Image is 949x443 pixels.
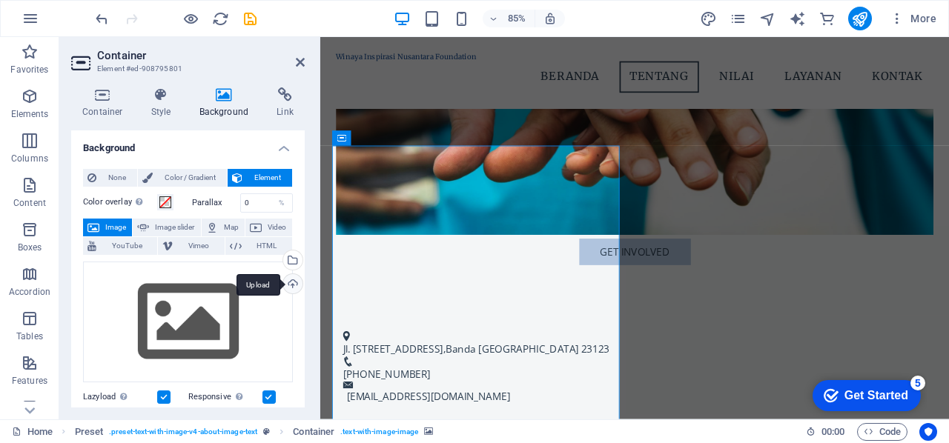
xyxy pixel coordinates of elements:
span: [PHONE_NUMBER] [27,389,130,405]
h3: Element #ed-908795801 [97,62,275,76]
i: Pages (Ctrl+Alt+S) [730,10,747,27]
h4: Style [140,87,188,119]
span: 00 00 [821,423,844,441]
span: HTML [246,237,288,255]
p: Boxes [18,242,42,253]
span: : [832,426,834,437]
button: YouTube [83,237,157,255]
span: Click to select. Double-click to edit [293,423,334,441]
span: Color / Gradient [157,169,222,187]
span: YouTube [101,237,153,255]
p: Tables [16,330,43,342]
p: Favorites [10,64,48,76]
span: Vimeo [177,237,219,255]
button: Element [228,169,292,187]
button: Image [83,219,132,236]
button: Color / Gradient [138,169,227,187]
span: . text-with-image-image [340,423,418,441]
button: publish [848,7,872,30]
span: Click to select. Double-click to edit [75,423,104,441]
a: [EMAIL_ADDRESS][DOMAIN_NAME] [31,415,223,431]
button: Code [857,423,907,441]
div: % [271,194,292,212]
span: Image slider [153,219,196,236]
i: AI Writer [789,10,806,27]
button: Usercentrics [919,423,937,441]
button: save [241,10,259,27]
a: Click to cancel selection. Double-click to open Pages [12,423,53,441]
button: More [884,7,942,30]
span: Image [104,219,128,236]
h4: Background [188,87,266,119]
h2: Container [97,49,305,62]
div: Get Started 5 items remaining, 0% complete [12,7,120,39]
span: None [101,169,133,187]
span: Map [222,219,240,236]
span: Jl. [STREET_ADDRESS] [27,359,145,376]
i: Reload page [212,10,229,27]
button: Image slider [133,219,200,236]
button: design [700,10,718,27]
button: 85% [483,10,535,27]
h6: 85% [505,10,529,27]
button: pages [730,10,747,27]
i: Design (Ctrl+Alt+Y) [700,10,717,27]
i: Undo: Change background element (Ctrl+Z) [93,10,110,27]
p: , [27,359,701,376]
h4: Link [265,87,305,119]
h4: Background [71,130,305,157]
span: Video [266,219,288,236]
div: 5 [110,3,125,18]
i: Publish [851,10,868,27]
button: undo [93,10,110,27]
p: Accordion [9,286,50,298]
i: This element is a customizable preset [263,427,270,436]
div: Select files from the file manager, stock photos, or upload file(s) [83,262,293,383]
h4: Container [71,87,140,119]
label: Color overlay [83,193,157,211]
label: Lazyload [83,388,157,406]
button: Map [202,219,245,236]
nav: breadcrumb [75,423,434,441]
i: Navigator [759,10,776,27]
span: Banda [GEOGRAPHIC_DATA] [148,359,304,376]
i: Commerce [819,10,836,27]
h6: Session time [806,423,845,441]
p: Elements [11,108,49,120]
button: HTML [225,237,292,255]
i: This element contains a background [424,427,433,436]
p: Features [12,375,47,387]
i: Save (Ctrl+S) [242,10,259,27]
button: None [83,169,137,187]
button: commerce [819,10,836,27]
button: Video [245,219,292,236]
span: More [890,11,936,26]
button: navigator [759,10,777,27]
span: 23123 [307,359,340,376]
label: Parallax [192,199,240,207]
button: Click here to leave preview mode and continue editing [182,10,199,27]
i: On resize automatically adjust zoom level to fit chosen device. [543,12,557,25]
p: Content [13,197,46,209]
label: Responsive [188,388,262,406]
button: Vimeo [158,237,224,255]
span: Code [864,423,901,441]
div: Get Started [44,16,108,30]
span: . preset-text-with-image-v4-about-image-text [109,423,257,441]
a: Upload [282,273,303,294]
button: text_generator [789,10,807,27]
button: reload [211,10,229,27]
p: Columns [11,153,48,164]
span: Element [247,169,288,187]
